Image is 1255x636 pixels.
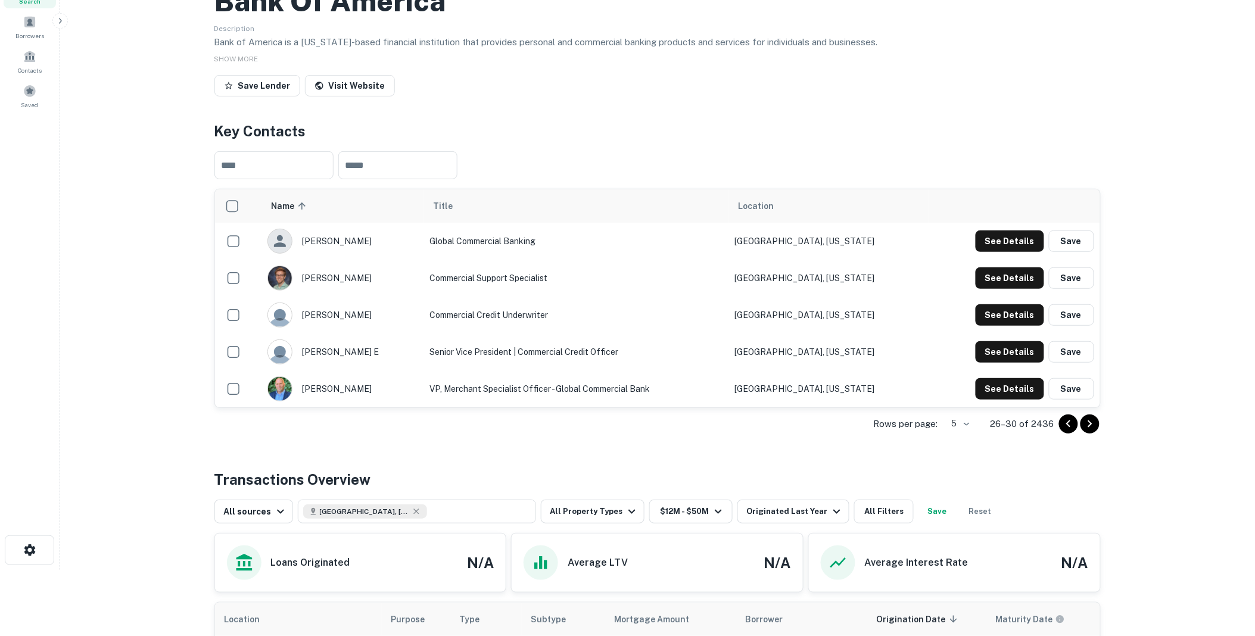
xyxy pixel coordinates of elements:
[976,378,1044,400] button: See Details
[423,370,728,407] td: VP, Merchant Specialist Officer - Global Commercial Bank
[976,341,1044,363] button: See Details
[1080,414,1100,434] button: Go to next page
[541,500,644,523] button: All Property Types
[214,35,1101,49] p: Bank of America is a [US_STATE]-based financial institution that provides personal and commercial...
[986,603,1105,636] th: Maturity dates displayed may be estimated. Please contact the lender for the most accurate maturi...
[305,75,395,96] a: Visit Website
[271,556,350,570] h6: Loans Originated
[267,339,418,364] div: [PERSON_NAME] e
[865,556,969,570] h6: Average Interest Rate
[268,303,292,327] img: 9c8pery4andzj6ohjkjp54ma2
[21,100,39,110] span: Saved
[423,297,728,333] td: Commercial Credit Underwriter
[874,417,938,431] p: Rows per page:
[214,75,300,96] button: Save Lender
[736,603,867,636] th: Borrower
[215,189,1100,407] div: scrollable content
[1061,552,1088,573] h4: N/A
[267,229,418,254] div: [PERSON_NAME]
[261,189,423,223] th: Name
[737,500,849,523] button: Originated Last Year
[382,603,450,636] th: Purpose
[568,556,628,570] h6: Average LTV
[214,24,255,33] span: Description
[996,613,1065,626] div: Maturity dates displayed may be estimated. Please contact the lender for the most accurate maturi...
[4,11,56,43] a: Borrowers
[729,297,929,333] td: [GEOGRAPHIC_DATA], [US_STATE]
[996,613,1080,626] span: Maturity dates displayed may be estimated. Please contact the lender for the most accurate maturi...
[729,370,929,407] td: [GEOGRAPHIC_DATA], [US_STATE]
[423,333,728,370] td: Senior Vice President | Commercial Credit Officer
[224,504,288,519] div: All sources
[271,199,310,213] span: Name
[467,552,494,573] h4: N/A
[1195,541,1255,598] iframe: Chat Widget
[1049,378,1094,400] button: Save
[991,417,1054,431] p: 26–30 of 2436
[729,333,929,370] td: [GEOGRAPHIC_DATA], [US_STATE]
[214,55,259,63] span: SHOW MORE
[649,500,733,523] button: $12M - $50M
[976,267,1044,289] button: See Details
[615,612,705,626] span: Mortgage Amount
[522,603,605,636] th: Subtype
[423,260,728,297] td: Commercial Support Specialist
[267,266,418,291] div: [PERSON_NAME]
[943,415,971,432] div: 5
[746,612,783,626] span: Borrower
[214,120,1101,142] h4: Key Contacts
[1049,304,1094,326] button: Save
[729,189,929,223] th: Location
[4,80,56,112] a: Saved
[423,189,728,223] th: Title
[747,504,844,519] div: Originated Last Year
[729,260,929,297] td: [GEOGRAPHIC_DATA], [US_STATE]
[214,500,293,523] button: All sources
[1059,414,1078,434] button: Go to previous page
[729,223,929,260] td: [GEOGRAPHIC_DATA], [US_STATE]
[877,612,961,626] span: Origination Date
[15,31,44,40] span: Borrowers
[4,45,56,77] a: Contacts
[961,500,999,523] button: Reset
[267,376,418,401] div: [PERSON_NAME]
[1049,230,1094,252] button: Save
[18,66,42,75] span: Contacts
[996,613,1053,626] h6: Maturity Date
[739,199,774,213] span: Location
[268,377,292,401] img: 1709057444130
[214,469,371,490] h4: Transactions Overview
[605,603,736,636] th: Mortgage Amount
[976,304,1044,326] button: See Details
[320,506,409,517] span: [GEOGRAPHIC_DATA], [GEOGRAPHIC_DATA], [GEOGRAPHIC_DATA]
[268,340,292,364] img: 9c8pery4andzj6ohjkjp54ma2
[867,603,986,636] th: Origination Date
[918,500,957,523] button: Save your search to get updates of matches that match your search criteria.
[423,223,728,260] td: Global Commercial Banking
[976,230,1044,252] button: See Details
[433,199,468,213] span: Title
[531,612,566,626] span: Subtype
[450,603,522,636] th: Type
[1049,267,1094,289] button: Save
[215,603,382,636] th: Location
[225,612,276,626] span: Location
[268,266,292,290] img: 1747255608071
[854,500,914,523] button: All Filters
[267,303,418,328] div: [PERSON_NAME]
[764,552,791,573] h4: N/A
[298,500,536,523] button: [GEOGRAPHIC_DATA], [GEOGRAPHIC_DATA], [GEOGRAPHIC_DATA]
[1049,341,1094,363] button: Save
[391,612,441,626] span: Purpose
[460,612,480,626] span: Type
